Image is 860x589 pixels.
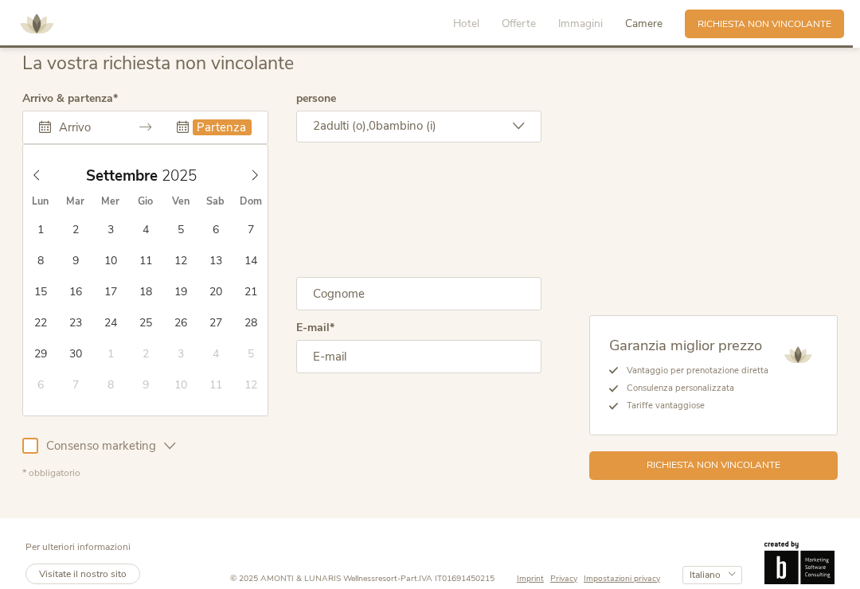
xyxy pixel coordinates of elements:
input: Partenza [193,119,251,135]
span: Imprint [517,572,544,584]
input: Cognome [296,277,542,310]
span: bambino (i) [376,118,436,134]
span: Settembre 5, 2025 [165,213,196,244]
span: Settembre 28, 2025 [235,306,266,337]
li: Vantaggio per prenotazione diretta [618,362,768,380]
a: Imprint [517,573,550,585]
span: Ven [163,197,198,207]
span: Settembre 14, 2025 [235,244,266,275]
span: Ottobre 7, 2025 [60,369,91,400]
span: Settembre 2, 2025 [60,213,91,244]
span: Settembre 9, 2025 [60,244,91,275]
span: Ottobre 11, 2025 [200,369,231,400]
span: Dom [233,197,268,207]
span: Richiesta non vincolante [647,458,780,472]
span: Settembre 7, 2025 [235,213,266,244]
span: Settembre 25, 2025 [130,306,161,337]
span: Lun [23,197,58,207]
span: adulti (o), [320,118,369,134]
span: Garanzia miglior prezzo [609,335,762,355]
span: Settembre 17, 2025 [95,275,126,306]
label: E-mail [296,322,334,334]
span: Hotel [453,16,479,31]
span: Settembre 12, 2025 [165,244,196,275]
span: Consenso marketing [38,438,164,454]
span: Ottobre 2, 2025 [130,337,161,369]
div: * obbligatorio [22,466,541,480]
input: Year [158,166,210,186]
span: Per ulteriori informazioni [25,540,131,553]
span: Settembre 3, 2025 [95,213,126,244]
li: Consulenza personalizzata [618,380,768,397]
span: Settembre 24, 2025 [95,306,126,337]
input: Arrivo [55,119,113,135]
a: Visitate il nostro sito [25,564,140,585]
span: Settembre 8, 2025 [25,244,56,275]
span: 0 [369,118,376,134]
span: Settembre 11, 2025 [130,244,161,275]
span: Ottobre 12, 2025 [235,369,266,400]
span: Settembre 1, 2025 [25,213,56,244]
span: Settembre 16, 2025 [60,275,91,306]
span: Mar [58,197,93,207]
span: Settembre 26, 2025 [165,306,196,337]
li: Tariffe vantaggiose [618,397,768,415]
input: E-mail [296,340,542,373]
span: Settembre 6, 2025 [200,213,231,244]
span: Ottobre 6, 2025 [25,369,56,400]
span: Impostazioni privacy [584,572,660,584]
label: Arrivo & partenza [22,93,118,104]
span: Ottobre 4, 2025 [200,337,231,369]
span: 2 [313,118,320,134]
a: AMONTI & LUNARIS Wellnessresort [13,19,61,28]
span: Gio [128,197,163,207]
span: Settembre 27, 2025 [200,306,231,337]
span: Settembre 15, 2025 [25,275,56,306]
span: Ottobre 9, 2025 [130,369,161,400]
span: Immagini [558,16,603,31]
span: Settembre 4, 2025 [130,213,161,244]
span: Part.IVA IT01691450215 [401,572,494,584]
span: Settembre 30, 2025 [60,337,91,369]
span: Ottobre 8, 2025 [95,369,126,400]
a: Privacy [550,573,584,585]
span: Settembre 19, 2025 [165,275,196,306]
span: Settembre [86,169,158,184]
span: Ottobre 5, 2025 [235,337,266,369]
span: Settembre 20, 2025 [200,275,231,306]
span: Richiesta non vincolante [698,18,831,31]
span: Settembre 23, 2025 [60,306,91,337]
span: Ottobre 3, 2025 [165,337,196,369]
span: La vostra richiesta non vincolante [22,51,294,76]
span: Settembre 13, 2025 [200,244,231,275]
img: AMONTI & LUNARIS Wellnessresort [778,335,818,375]
span: Settembre 18, 2025 [130,275,161,306]
span: Ottobre 10, 2025 [165,369,196,400]
span: Settembre 22, 2025 [25,306,56,337]
span: Sab [198,197,233,207]
span: Offerte [502,16,536,31]
span: Visitate il nostro sito [39,568,127,580]
span: Privacy [550,572,577,584]
span: - [397,572,401,584]
span: Settembre 21, 2025 [235,275,266,306]
label: persone [296,93,336,104]
span: Settembre 10, 2025 [95,244,126,275]
a: Impostazioni privacy [584,573,660,585]
img: Brandnamic GmbH | Leading Hospitality Solutions [764,541,835,585]
span: Camere [625,16,663,31]
span: Mer [93,197,128,207]
span: Ottobre 1, 2025 [95,337,126,369]
span: © 2025 AMONTI & LUNARIS Wellnessresort [230,572,397,584]
span: Settembre 29, 2025 [25,337,56,369]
